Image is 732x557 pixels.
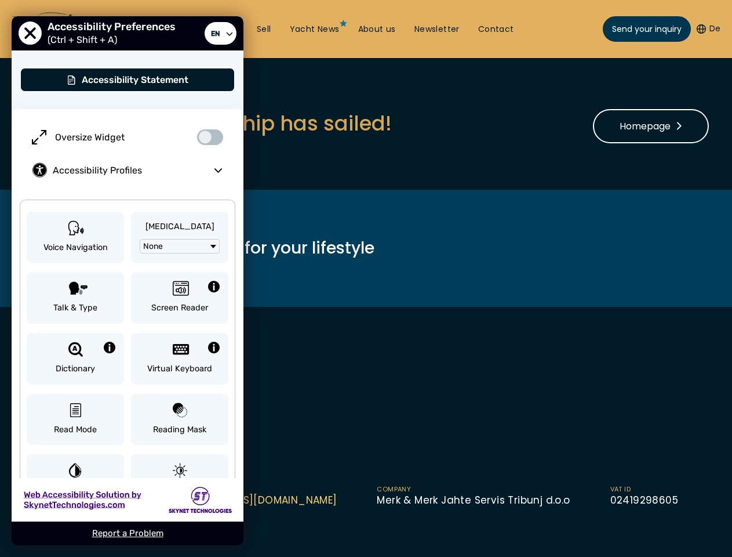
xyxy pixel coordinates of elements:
[20,68,235,92] button: Accessibility Statement
[131,394,228,446] button: Reading Mask
[208,26,223,41] span: en
[603,16,691,42] a: Send your inquiry
[131,333,228,385] button: Virtual Keyboard
[12,410,720,439] h3: Get in touch with us
[145,220,214,233] span: [MEDICAL_DATA]
[19,22,42,45] button: Close Accessibility Preferences Menu
[55,132,125,143] span: Oversize Widget
[205,22,236,45] a: Select Language
[620,119,682,133] span: Homepage
[12,16,243,545] div: User Preferences
[23,154,232,187] button: Accessibility Profiles
[27,212,124,263] button: Voice Navigation
[377,493,570,507] span: Merk & Merk Jahte Servis Tribunj d.o.o
[377,485,570,494] span: Company
[414,24,460,35] a: Newsletter
[27,272,124,324] button: Talk & Type
[169,487,232,513] img: Skynet
[27,454,124,506] button: Invert Colors
[82,74,188,85] span: Accessibility Statement
[610,485,678,494] span: VAT ID
[697,23,720,35] button: De
[48,34,123,45] span: (Ctrl + Shift + A)
[131,454,228,506] button: Light Contrast
[12,353,720,382] h1: Contact
[166,485,337,494] span: E-mail
[27,333,124,385] button: Dictionary
[12,478,243,522] a: Skynet - opens in new tab
[257,24,271,35] a: Sell
[27,394,124,446] button: Read Mode
[166,493,337,507] a: office@merkandmerk.com
[53,165,205,176] span: Accessibility Profiles
[131,272,228,324] button: Screen Reader
[358,24,396,35] a: About us
[593,109,709,143] a: Homepage
[478,24,514,35] a: Contact
[48,20,181,33] span: Accessibility Preferences
[92,528,163,538] a: Report a Problem - opens in new tab
[610,493,678,507] span: 02419298605
[143,241,163,251] span: None
[23,489,141,511] img: Web Accessibility Solution by Skynet Technologies
[140,239,220,254] button: None
[612,23,682,35] span: Send your inquiry
[290,24,340,35] a: Yacht News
